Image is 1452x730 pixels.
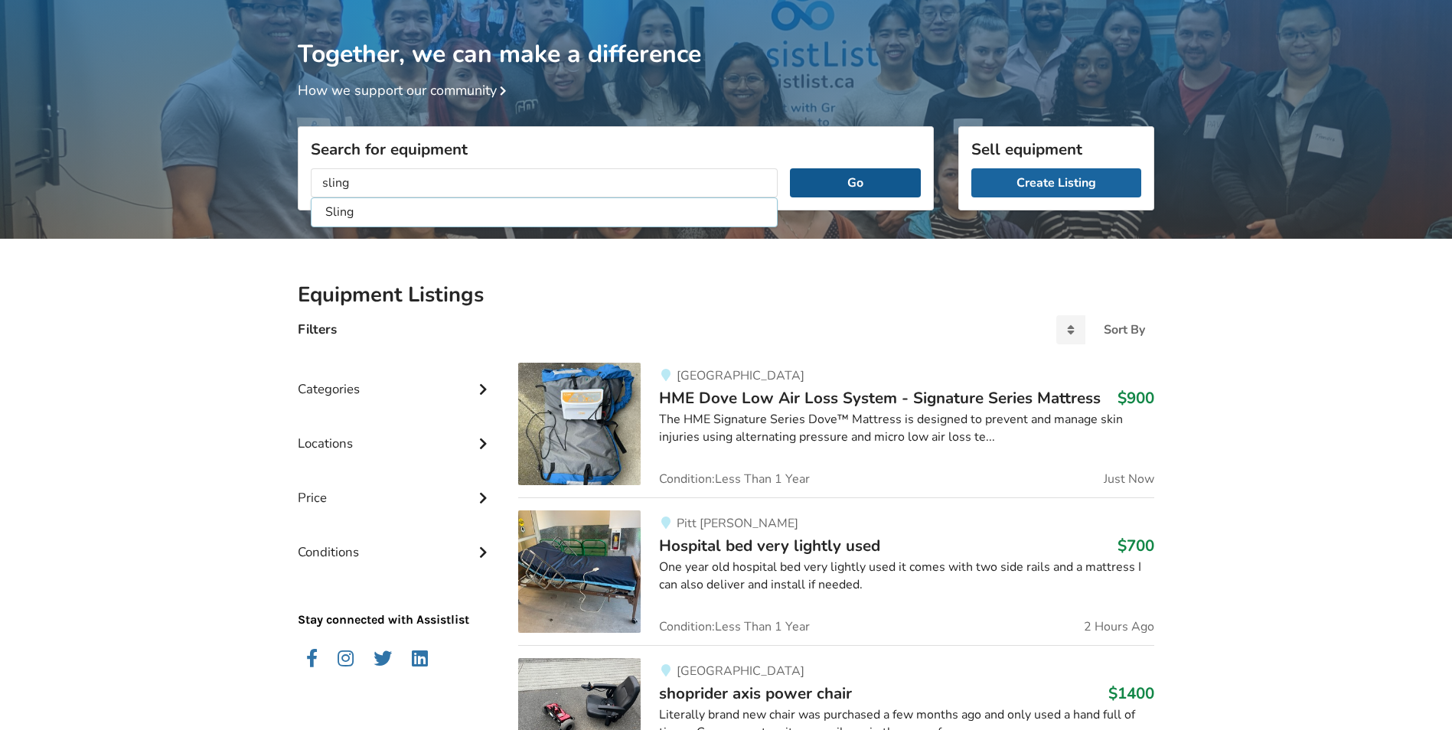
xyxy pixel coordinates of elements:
[518,363,1154,497] a: bedroom equipment-hme dove low air loss system - signature series mattress[GEOGRAPHIC_DATA]HME Do...
[677,515,798,532] span: Pitt [PERSON_NAME]
[1104,324,1145,336] div: Sort By
[298,513,494,568] div: Conditions
[315,200,774,225] li: Sling
[298,321,337,338] h4: Filters
[518,497,1154,645] a: bedroom equipment-hospital bed very lightly usedPitt [PERSON_NAME]Hospital bed very lightly used$...
[518,510,641,633] img: bedroom equipment-hospital bed very lightly used
[677,367,804,384] span: [GEOGRAPHIC_DATA]
[1118,388,1154,408] h3: $900
[1118,536,1154,556] h3: $700
[298,405,494,459] div: Locations
[518,363,641,485] img: bedroom equipment-hme dove low air loss system - signature series mattress
[298,459,494,513] div: Price
[298,569,494,629] p: Stay connected with Assistlist
[659,473,810,485] span: Condition: Less Than 1 Year
[677,663,804,679] span: [GEOGRAPHIC_DATA]
[298,282,1154,308] h2: Equipment Listings
[971,168,1141,197] a: Create Listing
[659,387,1101,409] span: HME Dove Low Air Loss System - Signature Series Mattress
[298,81,512,99] a: How we support our community
[298,350,494,405] div: Categories
[1084,621,1154,633] span: 2 Hours Ago
[790,168,921,197] button: Go
[311,168,778,197] input: I am looking for...
[659,683,852,704] span: shoprider axis power chair
[659,411,1154,446] div: The HME Signature Series Dove™ Mattress is designed to prevent and manage skin injuries using alt...
[311,139,921,159] h3: Search for equipment
[1104,473,1154,485] span: Just Now
[659,559,1154,594] div: One year old hospital bed very lightly used it comes with two side rails and a mattress I can als...
[659,535,880,556] span: Hospital bed very lightly used
[1108,683,1154,703] h3: $1400
[971,139,1141,159] h3: Sell equipment
[659,621,810,633] span: Condition: Less Than 1 Year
